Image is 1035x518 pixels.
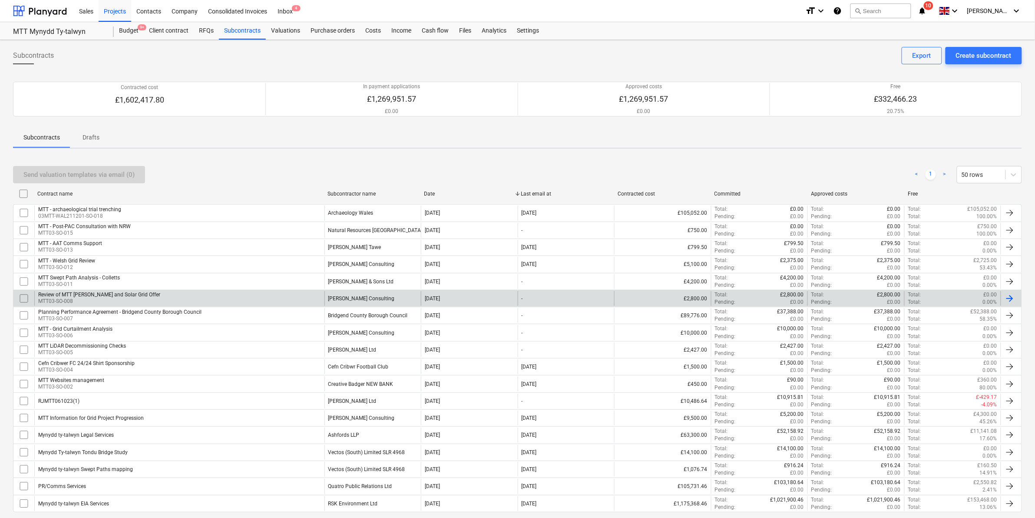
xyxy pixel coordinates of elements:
[715,333,736,340] p: Pending :
[926,169,936,180] a: Page 1 is your current page
[874,308,901,315] p: £37,388.00
[908,274,921,282] p: Total :
[887,350,901,357] p: £0.00
[715,230,736,238] p: Pending :
[887,230,901,238] p: £0.00
[877,359,901,367] p: £1,500.00
[887,384,901,392] p: £0.00
[984,342,997,350] p: £0.00
[614,342,711,357] div: £2,427.00
[38,309,202,315] div: Planning Performance Agreement - Bridgend County Borough Council
[913,50,931,61] div: Export
[38,360,135,366] div: Cefn Cribwer FC 24/24 Shirt Sponsorship
[811,333,832,340] p: Pending :
[522,296,523,302] div: -
[908,206,921,213] p: Total :
[614,206,711,220] div: £105,052.00
[144,22,194,40] a: Client contract
[266,22,305,40] a: Valuations
[715,257,728,264] p: Total :
[908,394,921,401] p: Total :
[790,350,804,357] p: £0.00
[327,191,417,197] div: Subcontractor name
[971,308,997,315] p: £52,388.00
[328,330,395,336] div: Blake Clough Consulting
[425,279,440,285] div: [DATE]
[790,230,804,238] p: £0.00
[614,257,711,272] div: £5,100.00
[715,274,728,282] p: Total :
[23,133,60,142] p: Subcontracts
[476,22,512,40] a: Analytics
[618,191,708,197] div: Contracted cost
[908,315,921,323] p: Total :
[780,291,804,299] p: £2,800.00
[978,223,997,230] p: £750.00
[902,47,942,64] button: Export
[1012,6,1022,16] i: keyboard_arrow_down
[811,401,832,408] p: Pending :
[780,342,804,350] p: £2,427.00
[816,6,826,16] i: keyboard_arrow_down
[425,398,440,404] div: [DATE]
[115,84,164,91] p: Contracted cost
[881,240,901,247] p: £799.50
[715,384,736,392] p: Pending :
[874,94,917,104] p: £332,466.23
[980,384,997,392] p: 80.00%
[877,411,901,418] p: £5,200.00
[884,376,901,384] p: £90.00
[614,394,711,408] div: £10,486.64
[619,94,668,104] p: £1,269,951.57
[425,312,440,319] div: [DATE]
[194,22,219,40] div: RFQs
[790,401,804,408] p: £0.00
[328,364,389,370] div: Cefn Cribwr Football Club
[328,347,377,353] div: Dulas Ltd
[328,312,408,319] div: Bridgend County Borough Council
[38,264,95,271] p: MTT03-SO-012
[811,308,824,315] p: Total :
[977,230,997,238] p: 100.00%
[811,299,832,306] p: Pending :
[522,364,537,370] div: [DATE]
[790,315,804,323] p: £0.00
[908,342,921,350] p: Total :
[38,223,131,229] div: MTT - Post-PAC Consultation with NRW
[924,1,933,10] span: 10
[784,240,804,247] p: £799.50
[13,50,54,61] span: Subcontracts
[328,279,394,285] div: Collett & Sons Ltd
[38,366,135,374] p: MTT03-SO-004
[787,376,804,384] p: £90.00
[425,261,440,267] div: [DATE]
[425,210,440,216] div: [DATE]
[715,342,728,350] p: Total :
[874,108,917,115] p: 20.75%
[887,206,901,213] p: £0.00
[887,333,901,340] p: £0.00
[715,350,736,357] p: Pending :
[983,333,997,340] p: 0.00%
[984,291,997,299] p: £0.00
[417,22,454,40] a: Cash flow
[715,223,728,230] p: Total :
[790,213,804,220] p: £0.00
[983,247,997,255] p: 0.00%
[874,394,901,401] p: £10,915.81
[978,376,997,384] p: £360.00
[614,496,711,511] div: £1,175,368.46
[115,95,164,105] p: £1,602,417.80
[715,247,736,255] p: Pending :
[715,308,728,315] p: Total :
[715,367,736,374] p: Pending :
[614,462,711,477] div: £1,076.74
[790,206,804,213] p: £0.00
[715,325,728,332] p: Total :
[38,315,202,322] p: MTT03-SO-007
[522,330,523,336] div: -
[908,359,921,367] p: Total :
[790,333,804,340] p: £0.00
[854,7,861,14] span: search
